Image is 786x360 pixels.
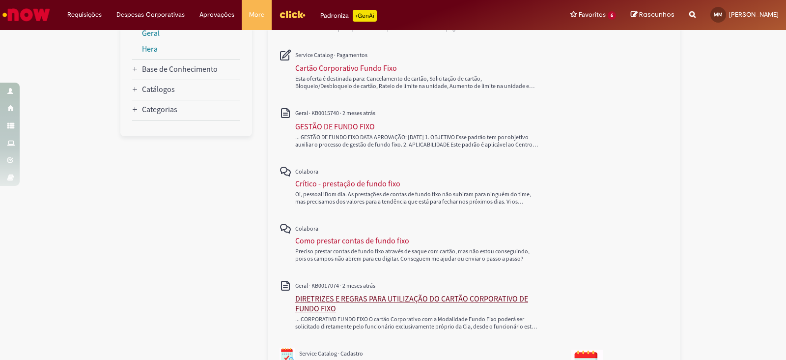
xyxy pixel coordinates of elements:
span: Favoritos [579,10,606,20]
span: 6 [608,11,616,20]
span: Requisições [67,10,102,20]
div: Padroniza [320,10,377,22]
span: Aprovações [199,10,234,20]
p: +GenAi [353,10,377,22]
img: ServiceNow [1,5,52,25]
a: Rascunhos [631,10,674,20]
span: Rascunhos [639,10,674,19]
span: More [249,10,264,20]
span: [PERSON_NAME] [729,10,779,19]
span: MM [714,11,723,18]
img: click_logo_yellow_360x200.png [279,7,306,22]
span: Despesas Corporativas [116,10,185,20]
